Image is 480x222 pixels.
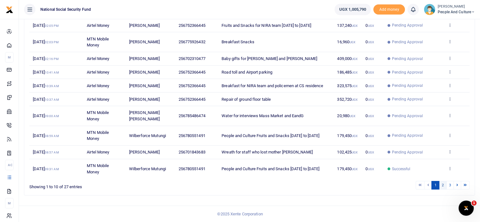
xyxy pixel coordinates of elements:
span: Airtel Money [87,150,109,154]
small: UGX [352,167,358,171]
span: Airtel Money [87,97,109,102]
span: 0 [365,150,374,154]
img: profile-user [424,4,435,15]
small: 02:16 PM [45,57,59,61]
span: Pending Approval [392,96,423,102]
a: 2 [439,181,447,189]
span: 409,000 [337,56,358,61]
small: UGX [352,151,358,154]
span: 0 [365,133,374,138]
small: UGX [368,98,374,101]
img: logo-small [6,6,13,14]
span: People and Culture [438,9,475,15]
span: MTN Mobile Money [87,110,109,121]
small: UGX [368,114,374,118]
li: M [5,198,14,208]
span: 256785486474 [179,113,205,118]
small: UGX [349,40,355,44]
span: [PERSON_NAME] [129,70,160,75]
span: [DATE] [33,166,59,171]
span: 16,960 [337,39,355,44]
li: M [5,52,14,63]
small: UGX [352,24,358,27]
small: 08:57 AM [45,151,59,154]
a: logo-small logo-large logo-large [6,7,13,12]
small: 08:59 AM [45,134,59,138]
a: UGX 1,005,790 [335,4,371,15]
span: Wilberforce Mutungi [129,133,166,138]
small: 02:03 PM [45,40,59,44]
span: [DATE] [33,23,58,28]
span: Baby gifts for [PERSON_NAME] and [PERSON_NAME] [222,56,317,61]
span: 0 [365,166,374,171]
small: UGX [368,151,374,154]
span: 256780551491 [179,133,205,138]
span: Pending Approval [392,113,423,119]
span: MTN Mobile Money [87,163,109,174]
span: People and Culture Fruits and Snacks [DATE] to [DATE] [222,133,319,138]
div: Showing 1 to 10 of 27 entries [29,180,210,190]
span: 256752366445 [179,70,205,75]
span: 137,240 [337,23,358,28]
span: 0 [365,113,374,118]
small: UGX [368,167,374,171]
span: 1 [471,201,477,206]
small: 09:31 AM [45,167,59,171]
span: 256752366445 [179,23,205,28]
span: [PERSON_NAME] [129,23,160,28]
span: 102,425 [337,150,358,154]
a: 3 [446,181,454,189]
span: Wilberforce Mutungi [129,166,166,171]
span: [DATE] [33,70,59,75]
small: 10:39 AM [45,84,59,88]
span: [DATE] [33,83,59,88]
small: [PERSON_NAME] [438,4,475,9]
span: 256702310477 [179,56,205,61]
span: UGX 1,005,790 [339,6,366,13]
small: UGX [368,134,374,138]
span: [PERSON_NAME] [PERSON_NAME] [129,110,160,121]
li: Wallet ballance [332,4,373,15]
span: Airtel Money [87,70,109,75]
span: Successful [392,166,410,172]
span: Road toll and Airport parking [222,70,272,75]
span: [PERSON_NAME] [129,39,160,44]
span: 256775926432 [179,39,205,44]
small: UGX [368,57,374,61]
span: 0 [365,56,374,61]
span: Pending Approval [392,39,423,45]
span: [PERSON_NAME] [129,150,160,154]
span: [DATE] [33,113,59,118]
span: Water for interviews Mass Market and EandG [222,113,304,118]
span: 256780551491 [179,166,205,171]
span: [PERSON_NAME] [129,97,160,102]
span: MTN Mobile Money [87,130,109,141]
span: Wreath for staff who lost mother [PERSON_NAME] [222,150,313,154]
span: 179,450 [337,166,358,171]
a: profile-user [PERSON_NAME] People and Culture [424,4,475,15]
span: Pending Approval [392,56,423,62]
span: 352,720 [337,97,358,102]
small: 02:05 PM [45,24,59,27]
small: UGX [349,114,355,118]
span: [PERSON_NAME] [129,83,160,88]
small: UGX [352,71,358,74]
span: Add money [373,4,405,15]
span: [DATE] [33,133,59,138]
span: National Social Security Fund [38,7,93,12]
span: Breakfast Snacks [222,39,254,44]
li: Ac [5,160,14,170]
span: 0 [365,39,374,44]
span: Pending Approval [392,69,423,75]
a: Add money [373,7,405,11]
small: UGX [352,84,358,88]
span: Airtel Money [87,83,109,88]
span: 256752366445 [179,83,205,88]
span: Pending Approval [392,149,423,155]
span: MTN Mobile Money [87,37,109,48]
li: Toup your wallet [373,4,405,15]
span: [DATE] [33,39,58,44]
span: 323,575 [337,83,358,88]
a: 1 [431,181,439,189]
span: Pending Approval [392,22,423,28]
